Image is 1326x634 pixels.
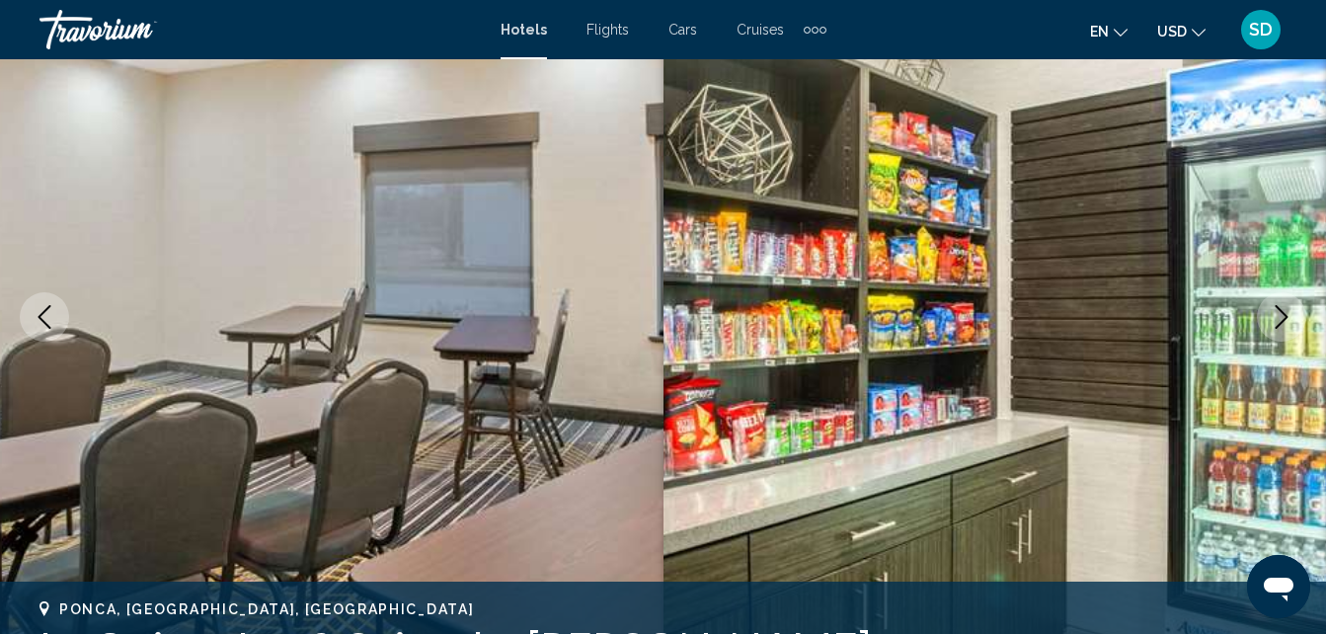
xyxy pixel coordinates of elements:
[1090,17,1128,45] button: Change language
[1157,17,1206,45] button: Change currency
[586,22,629,38] a: Flights
[804,14,826,45] button: Extra navigation items
[20,292,69,342] button: Previous image
[1157,24,1187,40] span: USD
[59,601,474,617] span: Ponca, [GEOGRAPHIC_DATA], [GEOGRAPHIC_DATA]
[39,10,481,49] a: Travorium
[737,22,784,38] a: Cruises
[668,22,697,38] a: Cars
[1235,9,1287,50] button: User Menu
[501,22,547,38] a: Hotels
[1090,24,1109,40] span: en
[1247,555,1310,618] iframe: Button to launch messaging window
[1257,292,1306,342] button: Next image
[1249,20,1273,40] span: SD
